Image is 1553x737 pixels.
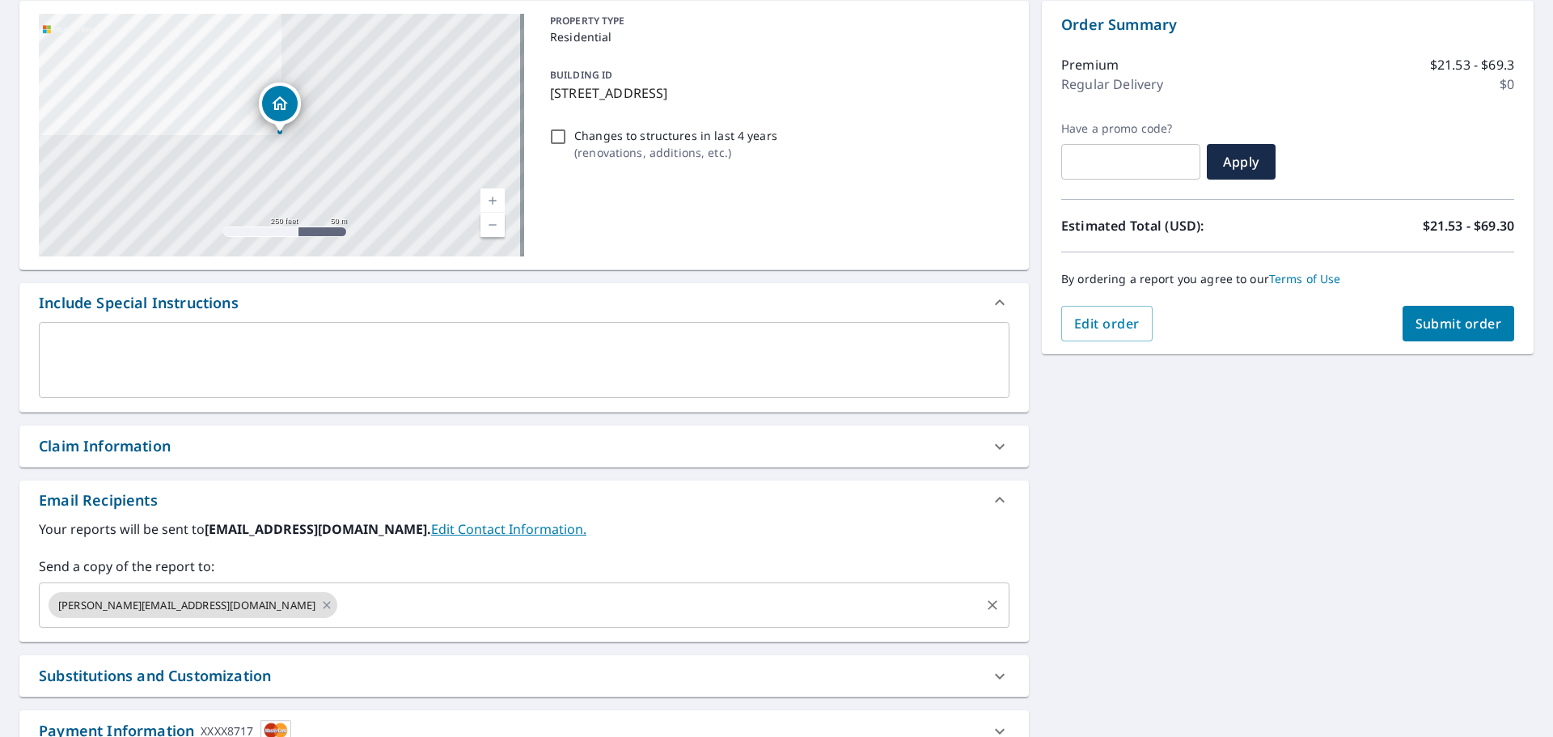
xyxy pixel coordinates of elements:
[431,520,586,538] a: EditContactInfo
[1061,272,1514,286] p: By ordering a report you agree to our
[39,489,158,511] div: Email Recipients
[1074,315,1140,332] span: Edit order
[39,557,1009,576] label: Send a copy of the report to:
[1061,14,1514,36] p: Order Summary
[1403,306,1515,341] button: Submit order
[19,481,1029,519] div: Email Recipients
[19,426,1029,467] div: Claim Information
[480,188,505,213] a: Current Level 17, Zoom In
[480,213,505,237] a: Current Level 17, Zoom Out
[1061,216,1288,235] p: Estimated Total (USD):
[1061,74,1163,94] p: Regular Delivery
[1500,74,1514,94] p: $0
[49,598,325,613] span: [PERSON_NAME][EMAIL_ADDRESS][DOMAIN_NAME]
[39,292,239,314] div: Include Special Instructions
[550,68,612,82] p: BUILDING ID
[1269,271,1341,286] a: Terms of Use
[1207,144,1276,180] button: Apply
[574,144,777,161] p: ( renovations, additions, etc. )
[39,665,271,687] div: Substitutions and Customization
[49,592,337,618] div: [PERSON_NAME][EMAIL_ADDRESS][DOMAIN_NAME]
[39,435,171,457] div: Claim Information
[259,83,301,133] div: Dropped pin, building 1, Residential property, 51 N Willow Dr Long Lake, MN 55356
[205,520,431,538] b: [EMAIL_ADDRESS][DOMAIN_NAME].
[981,594,1004,616] button: Clear
[574,127,777,144] p: Changes to structures in last 4 years
[1423,216,1514,235] p: $21.53 - $69.30
[1061,306,1153,341] button: Edit order
[19,655,1029,697] div: Substitutions and Customization
[39,519,1009,539] label: Your reports will be sent to
[19,283,1029,322] div: Include Special Instructions
[1061,121,1200,136] label: Have a promo code?
[1430,55,1514,74] p: $21.53 - $69.3
[1220,153,1263,171] span: Apply
[550,83,1003,103] p: [STREET_ADDRESS]
[1061,55,1119,74] p: Premium
[550,14,1003,28] p: PROPERTY TYPE
[1415,315,1502,332] span: Submit order
[550,28,1003,45] p: Residential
